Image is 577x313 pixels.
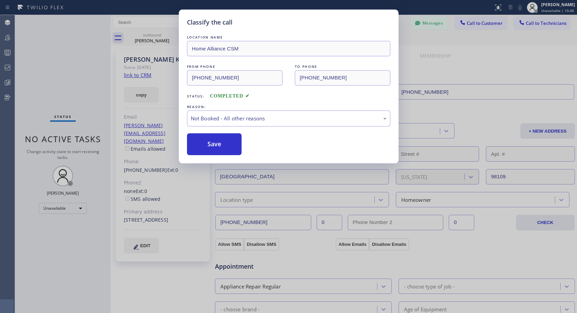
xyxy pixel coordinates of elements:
div: LOCATION NAME [187,34,390,41]
div: FROM PHONE [187,63,283,70]
input: From phone [187,70,283,86]
div: REASON: [187,103,390,110]
span: COMPLETED [210,93,249,99]
h5: Classify the call [187,18,232,27]
input: To phone [295,70,390,86]
button: Save [187,133,242,155]
div: TO PHONE [295,63,390,70]
span: Status: [187,94,205,99]
div: Not Booked - All other reasons [191,115,387,122]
